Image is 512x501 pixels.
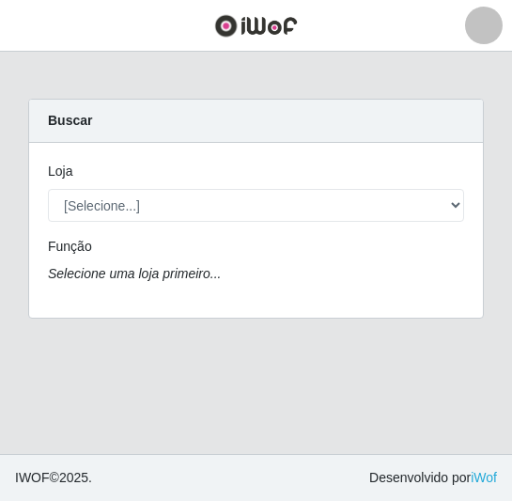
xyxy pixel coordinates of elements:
[48,266,221,281] i: Selecione uma loja primeiro...
[15,470,50,485] span: IWOF
[48,162,72,181] label: Loja
[15,468,92,488] span: © 2025 .
[48,237,92,257] label: Função
[471,470,497,485] a: iWof
[369,468,497,488] span: Desenvolvido por
[48,113,92,128] strong: Buscar
[214,14,298,38] img: CoreUI Logo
